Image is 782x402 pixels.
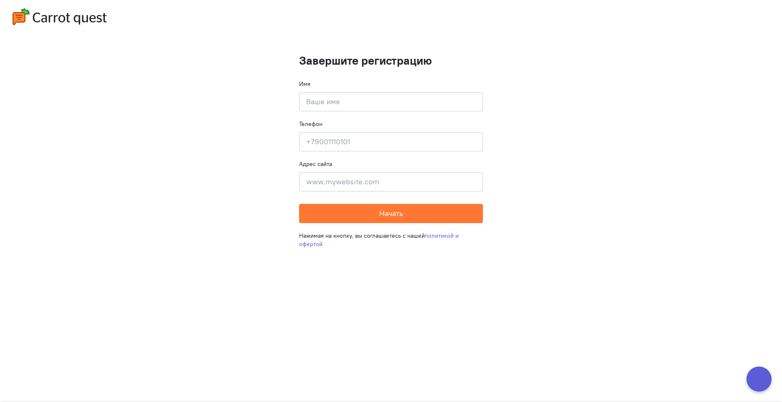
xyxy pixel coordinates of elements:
input: +79001110101 [299,132,483,151]
a: политикой и офертой [299,232,459,248]
button: Я согласен [574,8,615,25]
div: Нажимая на кнопку, вы соглашаетесь с нашей [299,223,483,256]
input: www.mywebsite.com [299,172,483,191]
label: Телефон [299,120,322,128]
div: Мы используем cookies для улучшения работы сайта, анализа трафика и персонализации. Используя сай... [165,9,564,23]
button: Начать [299,204,483,223]
h1: Завершите регистрацию [299,54,483,67]
img: carrot-quest-logo.svg [13,8,107,25]
label: Имя [299,80,310,88]
a: здесь [533,17,548,23]
span: Начать [379,209,403,218]
label: Адрес сайта [299,160,332,168]
input: Ваше имя [299,92,483,111]
span: Я согласен [581,12,608,20]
